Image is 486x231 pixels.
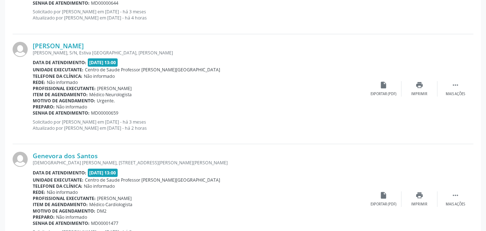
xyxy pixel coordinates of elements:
[371,92,396,97] div: Exportar (PDF)
[411,202,427,207] div: Imprimir
[13,152,28,167] img: img
[33,9,365,21] p: Solicitado por [PERSON_NAME] em [DATE] - há 3 meses Atualizado por [PERSON_NAME] em [DATE] - há 4...
[97,208,106,214] span: DM2
[33,59,86,66] b: Data de atendimento:
[371,202,396,207] div: Exportar (PDF)
[33,183,82,189] b: Telefone da clínica:
[89,92,132,98] span: Médico Neurologista
[33,92,88,98] b: Item de agendamento:
[415,191,423,199] i: print
[33,170,86,176] b: Data de atendimento:
[33,110,90,116] b: Senha de atendimento:
[56,214,87,220] span: Não informado
[33,189,45,195] b: Rede:
[33,152,98,160] a: Genevora dos Santos
[97,85,132,92] span: [PERSON_NAME]
[451,191,459,199] i: 
[33,104,55,110] b: Preparo:
[33,195,96,201] b: Profissional executante:
[33,220,90,226] b: Senha de atendimento:
[91,220,118,226] span: MD00001477
[97,195,132,201] span: [PERSON_NAME]
[85,67,220,73] span: Centro de Saude Professor [PERSON_NAME][GEOGRAPHIC_DATA]
[97,98,115,104] span: Urgente.
[446,202,465,207] div: Mais ações
[47,189,78,195] span: Não informado
[33,98,95,104] b: Motivo de agendamento:
[85,177,220,183] span: Centro de Saude Professor [PERSON_NAME][GEOGRAPHIC_DATA]
[89,201,132,208] span: Médico Cardiologista
[446,92,465,97] div: Mais ações
[33,119,365,131] p: Solicitado por [PERSON_NAME] em [DATE] - há 3 meses Atualizado por [PERSON_NAME] em [DATE] - há 2...
[415,81,423,89] i: print
[13,42,28,57] img: img
[411,92,427,97] div: Imprimir
[33,160,365,166] div: [DEMOGRAPHIC_DATA] [PERSON_NAME], [STREET_ADDRESS][PERSON_NAME][PERSON_NAME]
[451,81,459,89] i: 
[380,191,387,199] i: insert_drive_file
[84,73,115,79] span: Não informado
[33,73,82,79] b: Telefone da clínica:
[33,42,84,50] a: [PERSON_NAME]
[33,50,365,56] div: [PERSON_NAME], S/N, Estiva [GEOGRAPHIC_DATA], [PERSON_NAME]
[47,79,78,85] span: Não informado
[33,85,96,92] b: Profissional executante:
[33,201,88,208] b: Item de agendamento:
[33,214,55,220] b: Preparo:
[88,58,118,67] span: [DATE] 13:00
[33,79,45,85] b: Rede:
[33,67,83,73] b: Unidade executante:
[91,110,118,116] span: MD00000659
[33,208,95,214] b: Motivo de agendamento:
[56,104,87,110] span: Não informado
[84,183,115,189] span: Não informado
[380,81,387,89] i: insert_drive_file
[33,177,83,183] b: Unidade executante:
[88,169,118,177] span: [DATE] 13:00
